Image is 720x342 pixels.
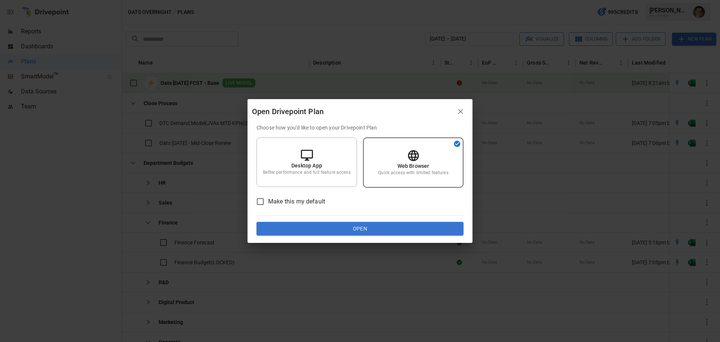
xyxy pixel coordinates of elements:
p: Web Browser [397,162,429,170]
span: Make this my default [268,197,325,206]
p: Desktop App [291,162,322,169]
p: Choose how you'd like to open your Drivepoint Plan [256,124,463,131]
p: Better performance and full feature access [263,169,350,176]
div: Open Drivepoint Plan [252,105,453,118]
p: Quick access with limited features [378,170,448,176]
button: Open [256,222,463,235]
